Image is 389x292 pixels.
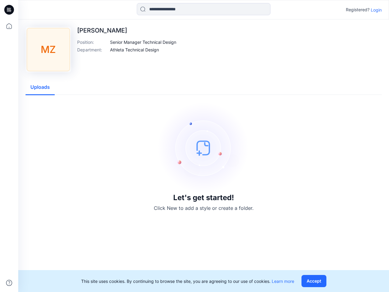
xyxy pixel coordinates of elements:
p: Registered? [346,6,370,13]
h3: Let's get started! [173,193,234,202]
p: Login [371,7,382,13]
p: Department : [77,47,108,53]
div: MZ [27,28,70,71]
p: [PERSON_NAME] [77,27,176,34]
button: Accept [301,275,326,287]
p: Click New to add a style or create a folder. [154,204,253,212]
p: Senior Manager Technical Design [110,39,176,45]
a: Learn more [272,279,294,284]
p: Athleta Technical Design [110,47,159,53]
img: empty-state-image.svg [158,102,249,193]
button: Uploads [26,80,55,95]
p: Position : [77,39,108,45]
p: This site uses cookies. By continuing to browse the site, you are agreeing to our use of cookies. [81,278,294,284]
